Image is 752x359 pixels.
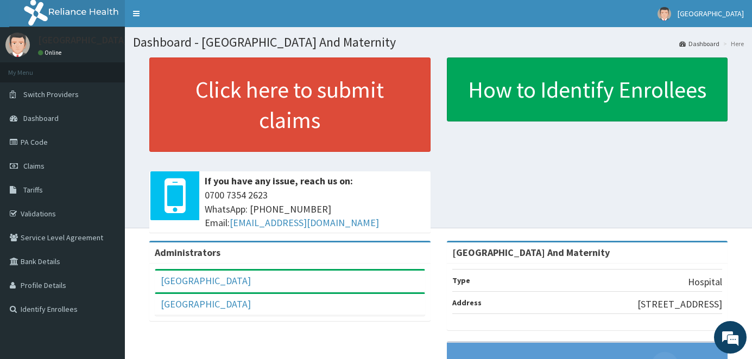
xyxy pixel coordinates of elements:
b: Type [452,275,470,285]
span: Switch Providers [23,89,79,99]
p: Hospital [688,275,722,289]
p: [GEOGRAPHIC_DATA] [38,35,128,45]
p: [STREET_ADDRESS] [637,297,722,311]
span: Dashboard [23,113,59,123]
span: Claims [23,161,45,171]
h1: Dashboard - [GEOGRAPHIC_DATA] And Maternity [133,35,744,49]
a: [GEOGRAPHIC_DATA] [161,274,251,287]
b: Address [452,298,482,307]
li: Here [721,39,744,48]
a: How to Identify Enrollees [447,57,728,121]
span: Tariffs [23,185,43,195]
span: [GEOGRAPHIC_DATA] [678,9,744,18]
span: 0700 7354 2623 WhatsApp: [PHONE_NUMBER] Email: [205,188,425,230]
strong: [GEOGRAPHIC_DATA] And Maternity [452,246,610,259]
img: User Image [658,7,671,21]
a: Online [38,49,64,56]
a: Dashboard [679,39,719,48]
a: [GEOGRAPHIC_DATA] [161,298,251,310]
b: Administrators [155,246,220,259]
a: Click here to submit claims [149,57,431,152]
b: If you have any issue, reach us on: [205,175,353,187]
img: User Image [5,33,30,57]
a: [EMAIL_ADDRESS][DOMAIN_NAME] [230,216,379,229]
